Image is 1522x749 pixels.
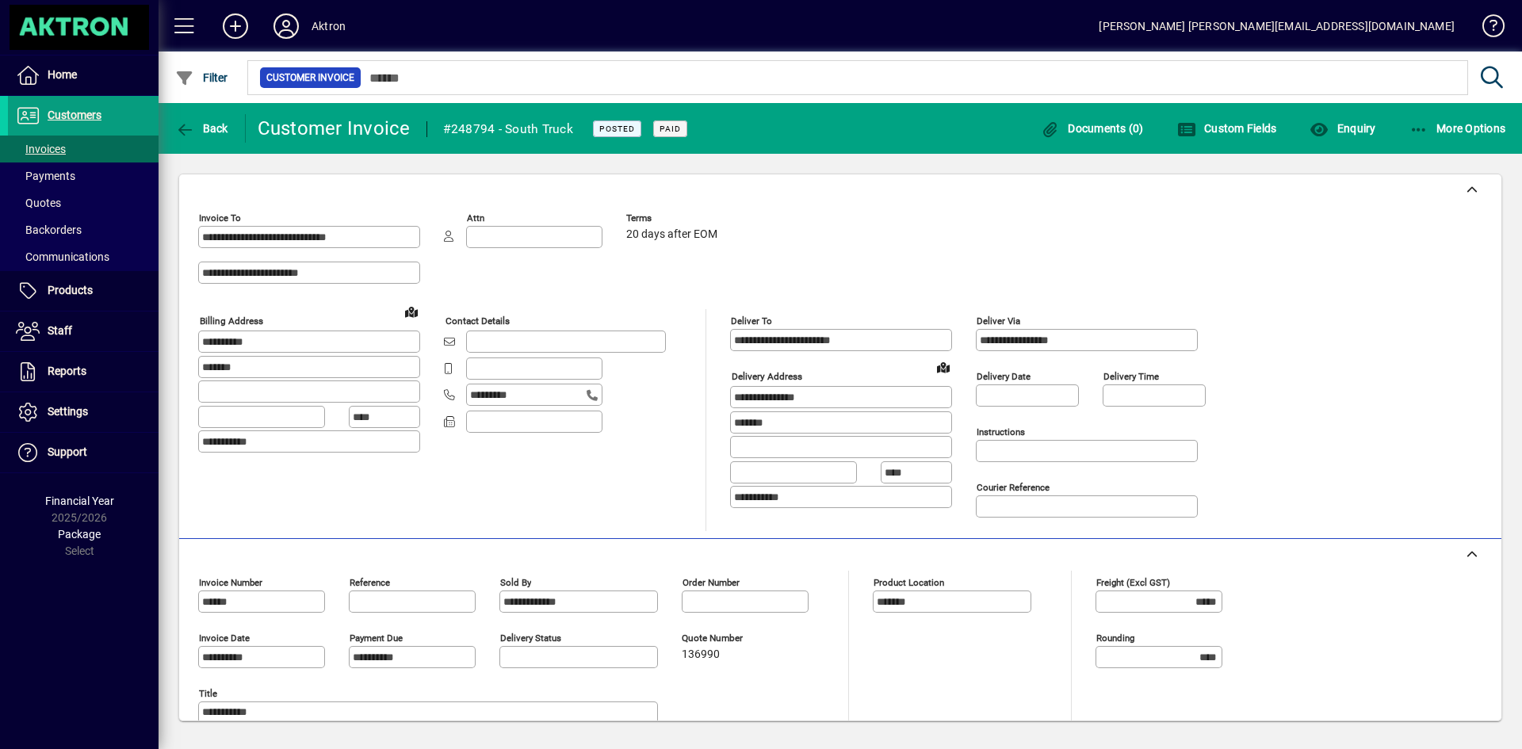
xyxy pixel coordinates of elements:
[977,371,1031,382] mat-label: Delivery date
[266,70,354,86] span: Customer Invoice
[1409,122,1506,135] span: More Options
[1041,122,1144,135] span: Documents (0)
[500,632,561,644] mat-label: Delivery status
[1096,577,1170,588] mat-label: Freight (excl GST)
[1470,3,1502,55] a: Knowledge Base
[159,114,246,143] app-page-header-button: Back
[48,109,101,121] span: Customers
[48,365,86,377] span: Reports
[8,136,159,162] a: Invoices
[48,445,87,458] span: Support
[58,528,101,541] span: Package
[977,315,1020,327] mat-label: Deliver via
[199,632,250,644] mat-label: Invoice date
[48,68,77,81] span: Home
[8,311,159,351] a: Staff
[8,243,159,270] a: Communications
[210,12,261,40] button: Add
[8,216,159,243] a: Backorders
[258,116,411,141] div: Customer Invoice
[1037,114,1148,143] button: Documents (0)
[16,170,75,182] span: Payments
[931,354,956,380] a: View on map
[682,648,720,661] span: 136990
[175,122,228,135] span: Back
[16,197,61,209] span: Quotes
[8,162,159,189] a: Payments
[350,632,403,644] mat-label: Payment due
[175,71,228,84] span: Filter
[599,124,635,134] span: Posted
[683,577,740,588] mat-label: Order number
[312,13,346,39] div: Aktron
[8,433,159,472] a: Support
[8,189,159,216] a: Quotes
[1310,122,1375,135] span: Enquiry
[8,271,159,311] a: Products
[261,12,312,40] button: Profile
[1096,632,1134,644] mat-label: Rounding
[626,228,717,241] span: 20 days after EOM
[467,212,484,224] mat-label: Attn
[16,250,109,263] span: Communications
[48,324,72,337] span: Staff
[977,426,1025,438] mat-label: Instructions
[1306,114,1379,143] button: Enquiry
[45,495,114,507] span: Financial Year
[199,688,217,699] mat-label: Title
[16,224,82,236] span: Backorders
[500,577,531,588] mat-label: Sold by
[171,114,232,143] button: Back
[171,63,232,92] button: Filter
[660,124,681,134] span: Paid
[199,212,241,224] mat-label: Invoice To
[443,117,573,142] div: #248794 - South Truck
[977,482,1050,493] mat-label: Courier Reference
[8,392,159,432] a: Settings
[199,577,262,588] mat-label: Invoice number
[874,577,944,588] mat-label: Product location
[350,577,390,588] mat-label: Reference
[8,352,159,392] a: Reports
[1173,114,1281,143] button: Custom Fields
[16,143,66,155] span: Invoices
[731,315,772,327] mat-label: Deliver To
[8,55,159,95] a: Home
[626,213,721,224] span: Terms
[1099,13,1455,39] div: [PERSON_NAME] [PERSON_NAME][EMAIL_ADDRESS][DOMAIN_NAME]
[48,284,93,296] span: Products
[1103,371,1159,382] mat-label: Delivery time
[1177,122,1277,135] span: Custom Fields
[682,633,777,644] span: Quote number
[399,299,424,324] a: View on map
[48,405,88,418] span: Settings
[1405,114,1510,143] button: More Options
